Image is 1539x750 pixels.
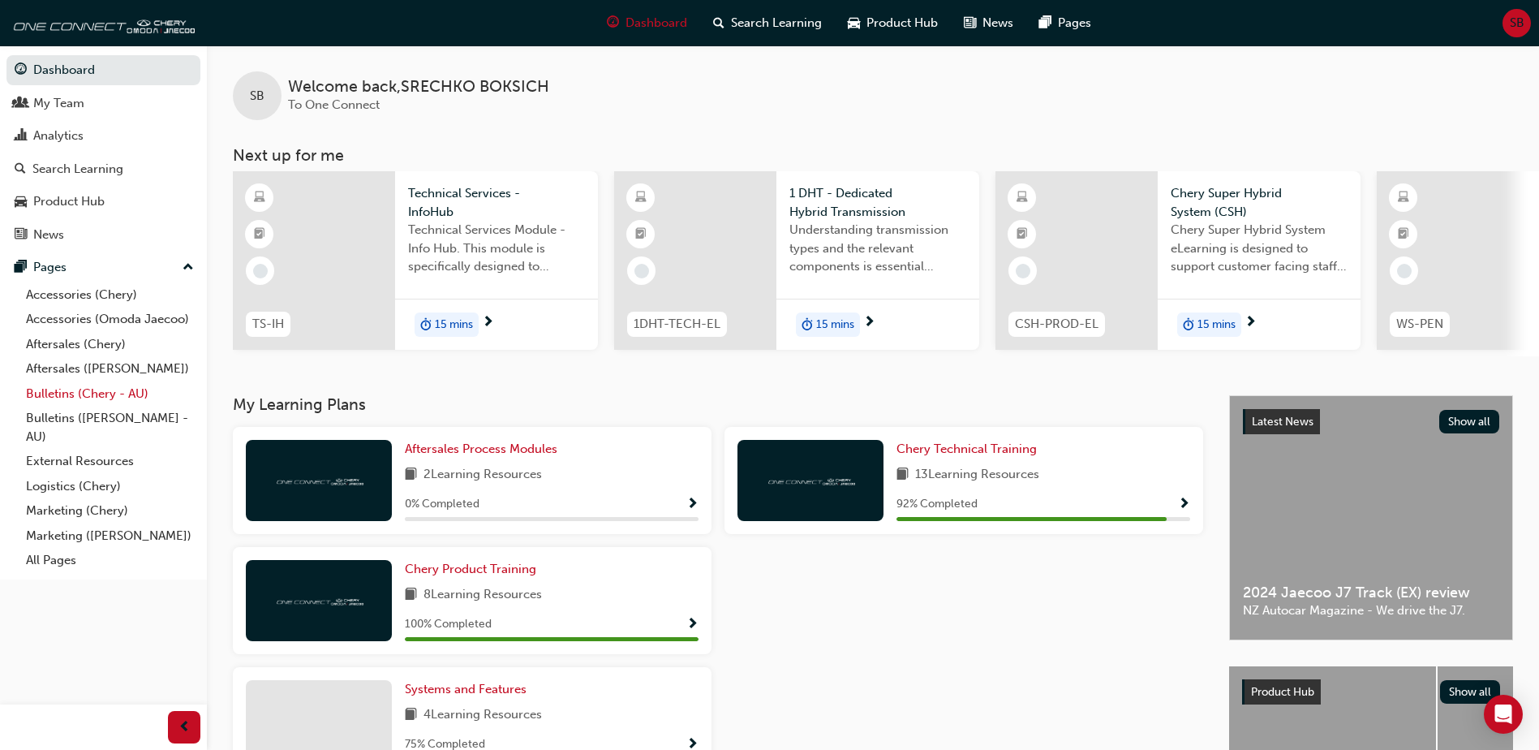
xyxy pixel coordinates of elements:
[802,314,813,335] span: duration-icon
[635,224,647,245] span: booktick-icon
[1026,6,1104,40] a: pages-iconPages
[288,78,549,97] span: Welcome back , SRECHKO BOKSICH
[634,264,649,278] span: learningRecordVerb_NONE-icon
[274,593,363,608] img: oneconnect
[254,224,265,245] span: booktick-icon
[686,614,699,635] button: Show Progress
[713,13,724,33] span: search-icon
[405,440,564,459] a: Aftersales Process Modules
[896,440,1043,459] a: Chery Technical Training
[15,63,27,78] span: guage-icon
[420,314,432,335] span: duration-icon
[896,465,909,485] span: book-icon
[731,14,822,32] span: Search Learning
[686,494,699,515] button: Show Progress
[848,13,860,33] span: car-icon
[19,449,200,474] a: External Resources
[405,442,557,456] span: Aftersales Process Modules
[1396,315,1443,334] span: WS-PEN
[19,282,200,308] a: Accessories (Chery)
[1017,224,1028,245] span: booktick-icon
[482,316,494,330] span: next-icon
[19,307,200,332] a: Accessories (Omoda Jaecoo)
[33,94,84,113] div: My Team
[686,498,699,512] span: Show Progress
[6,252,200,282] button: Pages
[866,14,938,32] span: Product Hub
[915,465,1039,485] span: 13 Learning Resources
[614,171,979,350] a: 1DHT-TECH-EL1 DHT - Dedicated Hybrid TransmissionUnderstanding transmission types and the relevan...
[1242,679,1500,705] a: Product HubShow all
[995,171,1361,350] a: CSH-PROD-ELChery Super Hybrid System (CSH)Chery Super Hybrid System eLearning is designed to supp...
[33,226,64,244] div: News
[254,187,265,209] span: learningResourceType_ELEARNING-icon
[1397,264,1412,278] span: learningRecordVerb_NONE-icon
[1502,9,1531,37] button: SB
[423,465,542,485] span: 2 Learning Resources
[1243,584,1499,602] span: 2024 Jaecoo J7 Track (EX) review
[1439,410,1500,433] button: Show all
[19,548,200,573] a: All Pages
[625,14,687,32] span: Dashboard
[19,356,200,381] a: Aftersales ([PERSON_NAME])
[19,406,200,449] a: Bulletins ([PERSON_NAME] - AU)
[405,680,533,699] a: Systems and Features
[423,585,542,606] span: 8 Learning Resources
[789,184,966,221] span: 1 DHT - Dedicated Hybrid Transmission
[1398,224,1409,245] span: booktick-icon
[1058,14,1091,32] span: Pages
[1171,221,1348,276] span: Chery Super Hybrid System eLearning is designed to support customer facing staff with the underst...
[405,495,479,514] span: 0 % Completed
[1243,409,1499,435] a: Latest NewsShow all
[250,87,264,106] span: SB
[252,315,284,334] span: TS-IH
[15,228,27,243] span: news-icon
[33,258,67,277] div: Pages
[1016,264,1030,278] span: learningRecordVerb_NONE-icon
[405,562,536,576] span: Chery Product Training
[405,465,417,485] span: book-icon
[951,6,1026,40] a: news-iconNews
[6,154,200,184] a: Search Learning
[1178,498,1190,512] span: Show Progress
[1171,184,1348,221] span: Chery Super Hybrid System (CSH)
[635,187,647,209] span: learningResourceType_ELEARNING-icon
[15,195,27,209] span: car-icon
[8,6,195,39] a: oneconnect
[6,121,200,151] a: Analytics
[435,316,473,334] span: 15 mins
[405,615,492,634] span: 100 % Completed
[405,585,417,606] span: book-icon
[233,395,1203,414] h3: My Learning Plans
[274,472,363,488] img: oneconnect
[233,171,598,350] a: TS-IHTechnical Services - InfoHubTechnical Services Module - Info Hub. This module is specificall...
[634,315,720,334] span: 1DHT-TECH-EL
[816,316,854,334] span: 15 mins
[1229,395,1513,640] a: Latest NewsShow all2024 Jaecoo J7 Track (EX) reviewNZ Autocar Magazine - We drive the J7.
[896,495,978,514] span: 92 % Completed
[19,332,200,357] a: Aftersales (Chery)
[686,618,699,632] span: Show Progress
[19,498,200,524] a: Marketing (Chery)
[766,472,855,488] img: oneconnect
[1039,13,1051,33] span: pages-icon
[1245,316,1257,330] span: next-icon
[19,474,200,499] a: Logistics (Chery)
[408,221,585,276] span: Technical Services Module - Info Hub. This module is specifically designed to address the require...
[607,13,619,33] span: guage-icon
[1440,680,1501,704] button: Show all
[405,705,417,726] span: book-icon
[700,6,835,40] a: search-iconSearch Learning
[6,55,200,85] a: Dashboard
[6,220,200,250] a: News
[789,221,966,276] span: Understanding transmission types and the relevant components is essential knowledge required for ...
[33,127,84,145] div: Analytics
[1197,316,1236,334] span: 15 mins
[964,13,976,33] span: news-icon
[1398,187,1409,209] span: learningResourceType_ELEARNING-icon
[423,705,542,726] span: 4 Learning Resources
[1510,14,1524,32] span: SB
[863,316,875,330] span: next-icon
[15,129,27,144] span: chart-icon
